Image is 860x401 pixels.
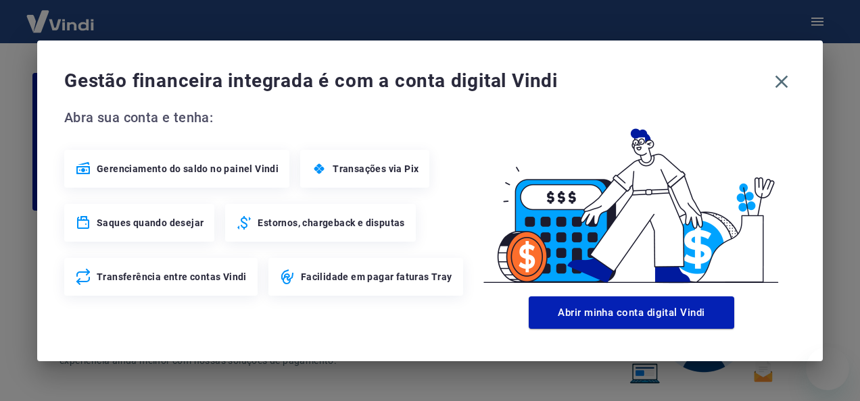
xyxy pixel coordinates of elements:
[467,107,796,291] img: Good Billing
[64,107,467,128] span: Abra sua conta e tenha:
[529,296,734,329] button: Abrir minha conta digital Vindi
[64,68,767,95] span: Gestão financeira integrada é com a conta digital Vindi
[806,347,849,390] iframe: Botão para abrir a janela de mensagens
[301,270,452,284] span: Facilidade em pagar faturas Tray
[333,162,419,176] span: Transações via Pix
[97,270,247,284] span: Transferência entre contas Vindi
[258,216,404,230] span: Estornos, chargeback e disputas
[97,162,279,176] span: Gerenciamento do saldo no painel Vindi
[97,216,204,230] span: Saques quando desejar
